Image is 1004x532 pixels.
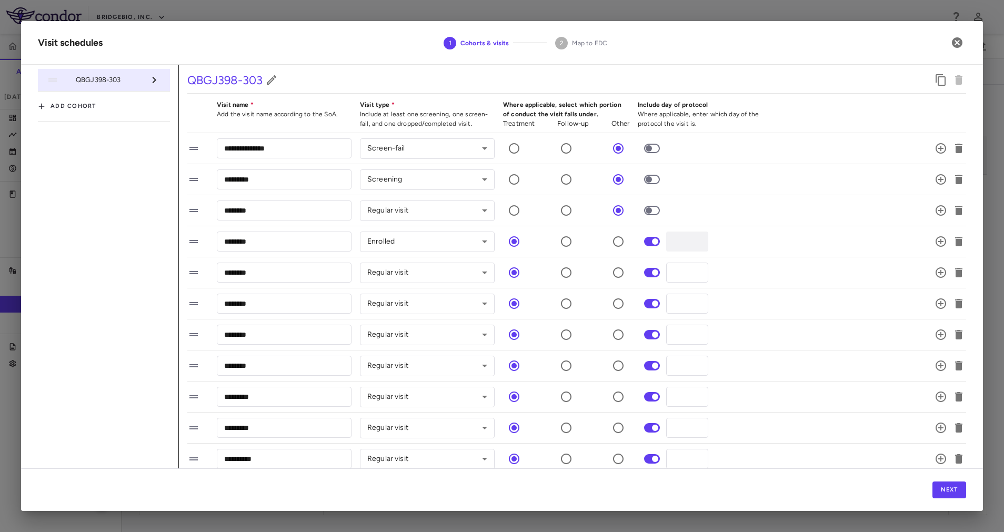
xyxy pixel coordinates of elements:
[360,138,495,159] div: Screen-fail
[360,100,495,109] p: Visit type
[449,39,451,47] text: 1
[435,24,517,62] button: Cohorts & visits
[360,232,495,252] div: Enrolled
[638,100,772,109] p: Include day of protocol
[38,98,96,115] button: Add cohort
[360,263,495,283] div: Regular visit
[217,111,338,118] span: Add the visit name according to the SoA.
[360,169,495,190] div: Screening
[638,111,759,127] span: Where applicable, enter which day of the protocol the visit is.
[217,100,352,109] p: Visit name
[503,119,535,128] p: Treatment
[187,72,263,89] h5: QBGJ398-303
[557,119,589,128] p: Follow-up
[360,200,495,221] div: Regular visit
[76,75,145,85] span: QBGJ398-303
[38,36,103,50] div: Visit schedules
[611,119,629,128] p: Other
[360,356,495,376] div: Regular visit
[360,387,495,407] div: Regular visit
[932,481,966,498] button: Next
[503,100,629,119] p: Where applicable, select which portion of conduct the visit falls under.
[360,449,495,469] div: Regular visit
[360,325,495,345] div: Regular visit
[460,38,509,48] span: Cohorts & visits
[360,111,488,127] span: Include at least one screening, one screen-fail, and one dropped/completed visit.
[360,418,495,438] div: Regular visit
[360,294,495,314] div: Regular visit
